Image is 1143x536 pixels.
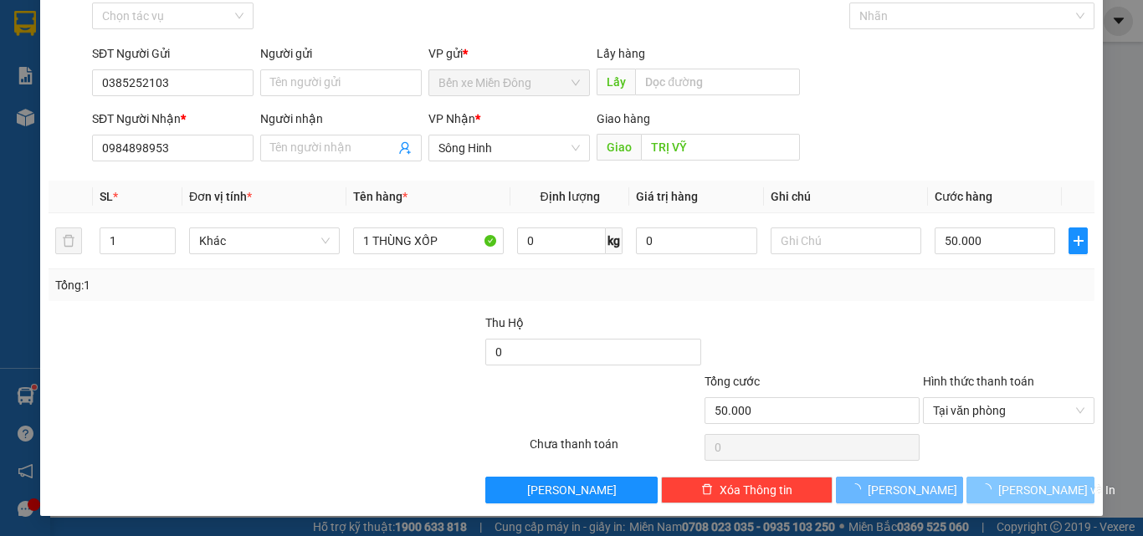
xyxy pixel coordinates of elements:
[966,477,1094,503] button: [PERSON_NAME] và In
[92,110,254,128] div: SĐT Người Nhận
[540,190,599,203] span: Định lượng
[353,190,407,203] span: Tên hàng
[120,54,237,94] div: SHOP TÂM THẢO
[935,190,992,203] span: Cước hàng
[635,69,800,95] input: Dọc đường
[998,481,1115,499] span: [PERSON_NAME] và In
[428,112,475,125] span: VP Nhận
[1069,227,1088,254] button: plus
[398,141,412,155] span: user-add
[438,135,580,161] span: Sông Hinh
[705,375,760,388] span: Tổng cước
[100,190,113,203] span: SL
[14,14,108,54] div: Bến xe Miền Đông
[120,16,160,33] span: Nhận:
[55,276,443,294] div: Tổng: 1
[849,483,868,495] span: loading
[701,483,713,497] span: delete
[260,44,422,63] div: Người gửi
[1069,234,1087,248] span: plus
[55,227,82,254] button: delete
[353,227,504,254] input: VD: Bàn, Ghế
[764,181,928,213] th: Ghi chú
[606,227,623,254] span: kg
[92,44,254,63] div: SĐT Người Gửi
[636,227,756,254] input: 0
[980,483,998,495] span: loading
[720,481,792,499] span: Xóa Thông tin
[428,44,590,63] div: VP gửi
[120,14,237,54] div: VP Đắk Lắk
[868,481,957,499] span: [PERSON_NAME]
[485,316,524,329] span: Thu Hộ
[836,477,964,503] button: [PERSON_NAME]
[636,190,698,203] span: Giá trị hàng
[597,69,635,95] span: Lấy
[120,94,237,118] div: 0968001016
[260,110,422,128] div: Người nhận
[14,16,40,33] span: Gửi:
[661,477,833,503] button: deleteXóa Thông tin
[438,70,580,95] span: Bến xe Miền Đông
[933,398,1084,423] span: Tại văn phòng
[199,228,330,253] span: Khác
[597,47,645,60] span: Lấy hàng
[597,134,641,161] span: Giao
[485,477,657,503] button: [PERSON_NAME]
[527,481,617,499] span: [PERSON_NAME]
[641,134,800,161] input: Dọc đường
[923,375,1034,388] label: Hình thức thanh toán
[528,435,703,464] div: Chưa thanh toán
[189,190,252,203] span: Đơn vị tính
[771,227,921,254] input: Ghi Chú
[597,112,650,125] span: Giao hàng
